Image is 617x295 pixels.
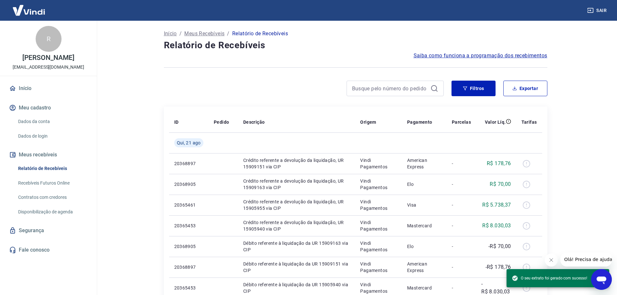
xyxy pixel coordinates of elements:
a: Dados da conta [16,115,89,128]
p: Valor Líq. [485,119,506,125]
a: Saiba como funciona a programação dos recebimentos [414,52,547,60]
p: Pagamento [407,119,432,125]
span: O seu extrato foi gerado com sucesso! [512,275,587,281]
a: Disponibilização de agenda [16,205,89,219]
p: Vindi Pagamentos [360,219,397,232]
p: Crédito referente a devolução da liquidação, UR 15909151 via CIP [243,157,350,170]
p: -R$ 70,00 [488,243,511,250]
p: Vindi Pagamentos [360,281,397,294]
p: American Express [407,157,441,170]
p: ID [174,119,179,125]
p: / [179,30,182,38]
a: Recebíveis Futuros Online [16,176,89,190]
p: Crédito referente a devolução da liquidação, UR 15905955 via CIP [243,199,350,211]
p: Vindi Pagamentos [360,157,397,170]
p: Elo [407,243,441,250]
p: - [452,264,471,270]
p: American Express [407,261,441,274]
p: Relatório de Recebíveis [232,30,288,38]
span: Olá! Precisa de ajuda? [4,5,54,10]
p: Débito referente à liquidação da UR 15909151 via CIP [243,261,350,274]
p: R$ 70,00 [490,180,511,188]
p: Crédito referente a devolução da liquidação, UR 15905940 via CIP [243,219,350,232]
p: Vindi Pagamentos [360,261,397,274]
p: Vindi Pagamentos [360,240,397,253]
p: [EMAIL_ADDRESS][DOMAIN_NAME] [13,64,84,71]
p: Pedido [214,119,229,125]
button: Exportar [503,81,547,96]
button: Meu cadastro [8,101,89,115]
p: Descrição [243,119,265,125]
p: Débito referente à liquidação da UR 15905940 via CIP [243,281,350,294]
p: 20365453 [174,285,203,291]
p: R$ 8.030,03 [482,222,511,230]
p: Visa [407,202,441,208]
p: / [227,30,229,38]
p: R$ 5.738,37 [482,201,511,209]
button: Filtros [451,81,496,96]
p: R$ 178,76 [487,160,511,167]
button: Sair [586,5,609,17]
p: Vindi Pagamentos [360,199,397,211]
p: - [452,202,471,208]
p: [PERSON_NAME] [22,54,74,61]
p: - [452,160,471,167]
img: Vindi [8,0,50,20]
p: Origem [360,119,376,125]
p: 20368905 [174,243,203,250]
p: - [452,181,471,187]
p: Mastercard [407,285,441,291]
iframe: Fechar mensagem [545,254,558,267]
iframe: Botão para abrir a janela de mensagens [591,269,612,290]
p: Mastercard [407,222,441,229]
a: Dados de login [16,130,89,143]
a: Segurança [8,223,89,238]
p: 20365461 [174,202,203,208]
a: Meus Recebíveis [184,30,224,38]
p: Elo [407,181,441,187]
a: Contratos com credores [16,191,89,204]
iframe: Mensagem da empresa [560,252,612,267]
a: Início [164,30,177,38]
p: Parcelas [452,119,471,125]
p: Tarifas [521,119,537,125]
p: -R$ 178,76 [486,263,511,271]
input: Busque pelo número do pedido [352,84,428,93]
p: 20368905 [174,181,203,187]
p: - [452,285,471,291]
p: 20365453 [174,222,203,229]
span: Qui, 21 ago [177,140,201,146]
p: 20368897 [174,160,203,167]
a: Início [8,81,89,96]
p: 20368897 [174,264,203,270]
h4: Relatório de Recebíveis [164,39,547,52]
p: Débito referente à liquidação da UR 15909163 via CIP [243,240,350,253]
p: - [452,222,471,229]
p: Crédito referente a devolução da liquidação, UR 15909163 via CIP [243,178,350,191]
p: - [452,243,471,250]
p: Vindi Pagamentos [360,178,397,191]
a: Fale conosco [8,243,89,257]
button: Meus recebíveis [8,148,89,162]
a: Relatório de Recebíveis [16,162,89,175]
div: R [36,26,62,52]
